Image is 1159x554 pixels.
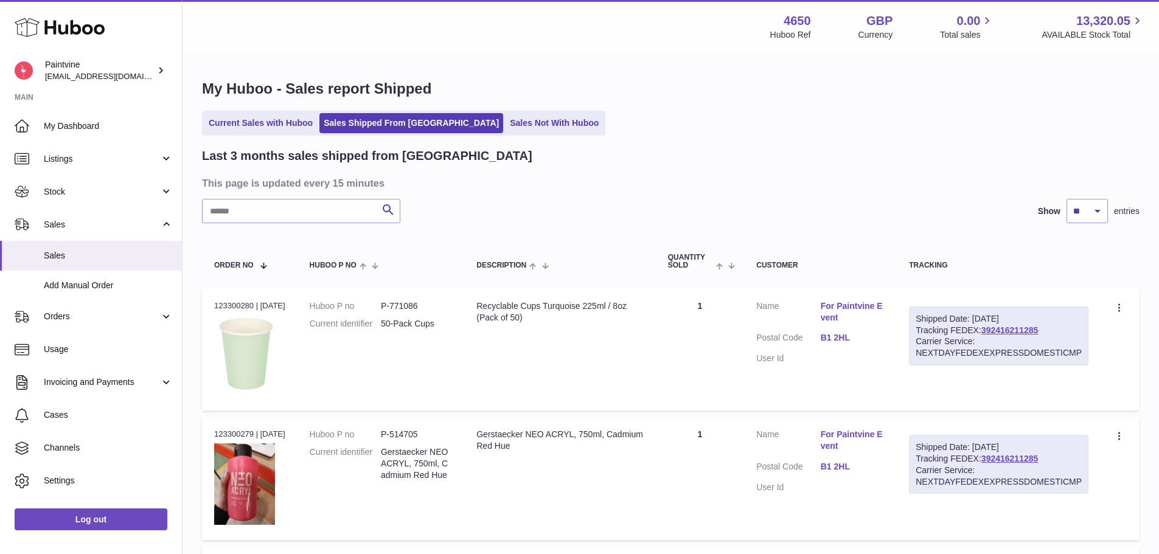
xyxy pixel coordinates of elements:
[310,300,381,312] dt: Huboo P no
[916,313,1082,325] div: Shipped Date: [DATE]
[44,120,173,132] span: My Dashboard
[1042,29,1144,41] span: AVAILABLE Stock Total
[44,409,173,421] span: Cases
[770,29,811,41] div: Huboo Ref
[940,13,994,41] a: 0.00 Total sales
[44,153,160,165] span: Listings
[381,429,452,440] dd: P-514705
[15,508,167,530] a: Log out
[476,261,526,269] span: Description
[1076,13,1130,29] span: 13,320.05
[916,336,1082,359] div: Carrier Service: NEXTDAYFEDEXEXPRESSDOMESTICMP
[981,325,1038,335] a: 392416211285
[916,465,1082,488] div: Carrier Service: NEXTDAYFEDEXEXPRESSDOMESTICMP
[981,454,1038,463] a: 392416211285
[756,300,820,327] dt: Name
[214,429,285,440] div: 123300279 | [DATE]
[202,79,1140,99] h1: My Huboo - Sales report Shipped
[15,61,33,80] img: euan@paintvine.co.uk
[202,176,1136,190] h3: This page is updated every 15 minutes
[506,113,603,133] a: Sales Not With Huboo
[784,13,811,29] strong: 4650
[45,71,179,81] span: [EMAIL_ADDRESS][DOMAIN_NAME]
[1038,206,1060,217] label: Show
[940,29,994,41] span: Total sales
[476,429,644,452] div: Gerstaecker NEO ACRYL, 750ml, Cadmium Red Hue
[957,13,981,29] span: 0.00
[756,353,820,364] dt: User Id
[319,113,503,133] a: Sales Shipped From [GEOGRAPHIC_DATA]
[214,315,275,395] img: 1683653173.png
[381,446,452,481] dd: Gerstaecker NEO ACRYL, 750ml, Cadmium Red Hue
[44,344,173,355] span: Usage
[44,442,173,454] span: Channels
[214,443,275,524] img: 46501706709411.png
[44,311,160,322] span: Orders
[756,332,820,347] dt: Postal Code
[916,441,1082,453] div: Shipped Date: [DATE]
[214,300,285,311] div: 123300280 | [DATE]
[668,254,713,269] span: Quantity Sold
[44,280,173,291] span: Add Manual Order
[204,113,317,133] a: Current Sales with Huboo
[1114,206,1140,217] span: entries
[821,461,885,473] a: B1 2HL
[866,13,893,29] strong: GBP
[858,29,893,41] div: Currency
[44,250,173,261] span: Sales
[656,288,745,410] td: 1
[756,482,820,493] dt: User Id
[909,306,1088,366] div: Tracking FEDEX:
[1042,13,1144,41] a: 13,320.05 AVAILABLE Stock Total
[821,300,885,324] a: For Paintvine Event
[45,59,155,82] div: Paintvine
[44,376,160,388] span: Invoicing and Payments
[909,435,1088,494] div: Tracking FEDEX:
[821,332,885,344] a: B1 2HL
[909,261,1088,269] div: Tracking
[310,261,357,269] span: Huboo P no
[656,417,745,540] td: 1
[310,429,381,440] dt: Huboo P no
[756,429,820,455] dt: Name
[381,300,452,312] dd: P-771086
[756,261,885,269] div: Customer
[44,475,173,486] span: Settings
[214,261,254,269] span: Order No
[310,318,381,330] dt: Current identifier
[44,219,160,230] span: Sales
[381,318,452,330] dd: 50-Pack Cups
[310,446,381,481] dt: Current identifier
[202,148,532,164] h2: Last 3 months sales shipped from [GEOGRAPHIC_DATA]
[821,429,885,452] a: For Paintvine Event
[476,300,644,324] div: Recyclable Cups Turquoise 225ml / 8oz (Pack of 50)
[44,186,160,198] span: Stock
[756,461,820,476] dt: Postal Code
